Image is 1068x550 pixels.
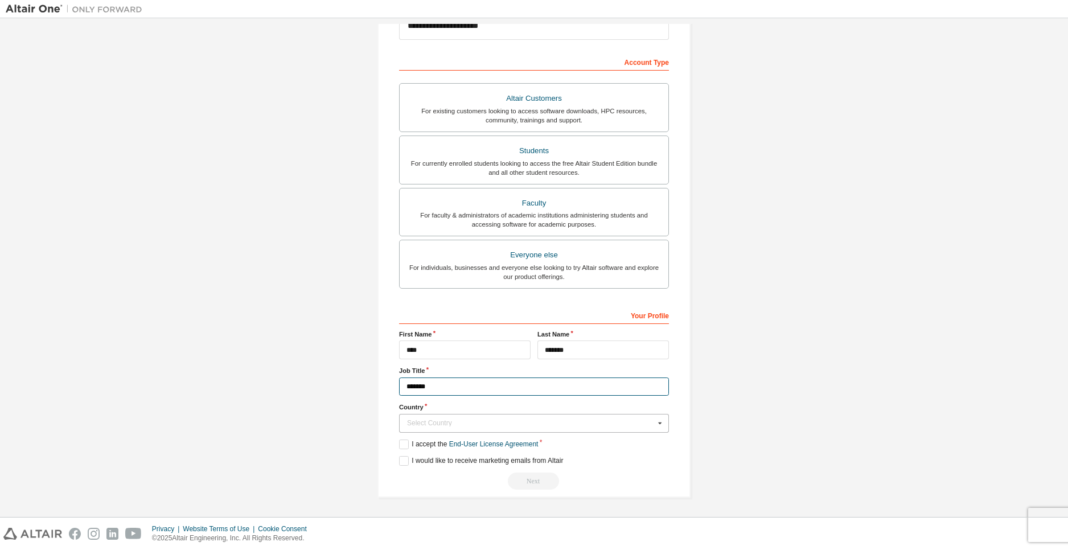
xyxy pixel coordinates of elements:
[399,366,669,375] label: Job Title
[407,420,655,426] div: Select Country
[399,473,669,490] div: Read and acccept EULA to continue
[406,143,662,159] div: Students
[399,403,669,412] label: Country
[183,524,258,533] div: Website Terms of Use
[406,91,662,106] div: Altair Customers
[399,52,669,71] div: Account Type
[406,106,662,125] div: For existing customers looking to access software downloads, HPC resources, community, trainings ...
[6,3,148,15] img: Altair One
[406,263,662,281] div: For individuals, businesses and everyone else looking to try Altair software and explore our prod...
[449,440,539,448] a: End-User License Agreement
[399,440,538,449] label: I accept the
[406,195,662,211] div: Faculty
[152,533,314,543] p: © 2025 Altair Engineering, Inc. All Rights Reserved.
[258,524,313,533] div: Cookie Consent
[537,330,669,339] label: Last Name
[399,456,563,466] label: I would like to receive marketing emails from Altair
[106,528,118,540] img: linkedin.svg
[399,330,531,339] label: First Name
[406,159,662,177] div: For currently enrolled students looking to access the free Altair Student Edition bundle and all ...
[125,528,142,540] img: youtube.svg
[406,247,662,263] div: Everyone else
[399,306,669,324] div: Your Profile
[152,524,183,533] div: Privacy
[3,528,62,540] img: altair_logo.svg
[88,528,100,540] img: instagram.svg
[69,528,81,540] img: facebook.svg
[406,211,662,229] div: For faculty & administrators of academic institutions administering students and accessing softwa...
